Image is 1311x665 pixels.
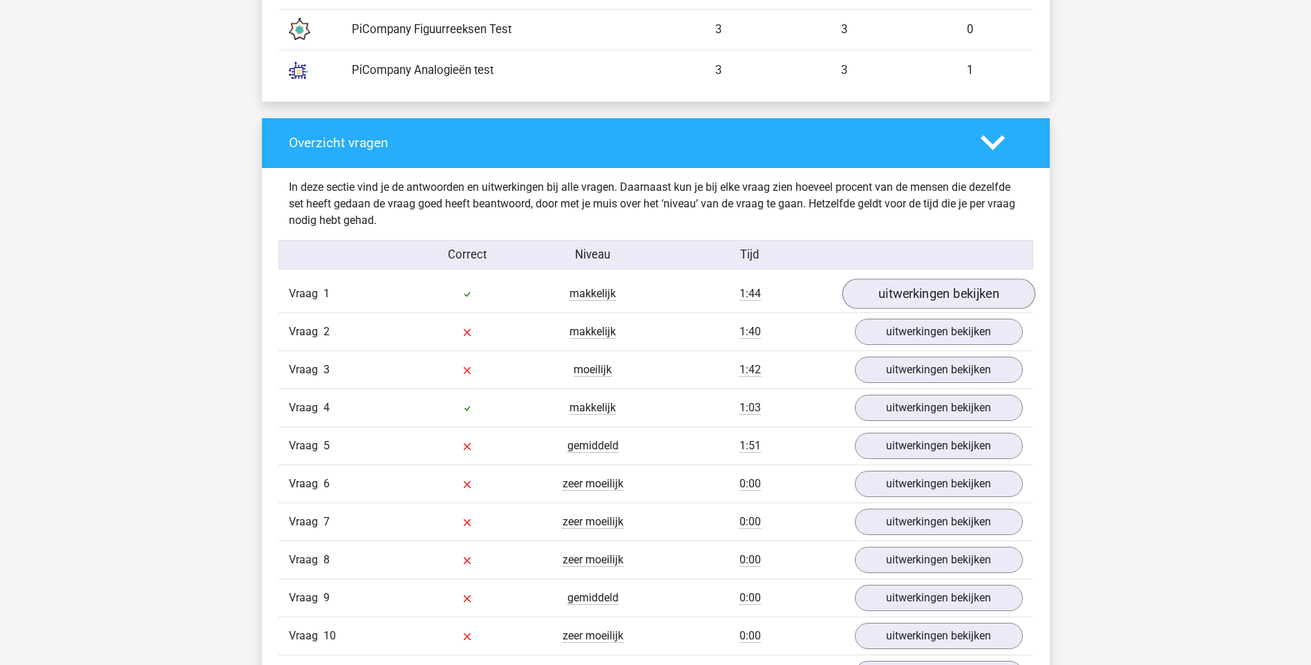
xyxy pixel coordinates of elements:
a: uitwerkingen bekijken [855,395,1023,421]
span: zeer moeilijk [563,515,623,529]
span: 3 [323,363,330,376]
a: uitwerkingen bekijken [855,433,1023,459]
span: 2 [323,325,330,338]
span: 1 [323,287,330,300]
span: 5 [323,439,330,452]
div: 3 [782,21,907,38]
div: PiCompany Figuurreeksen Test [341,21,656,38]
span: gemiddeld [567,591,619,605]
a: uitwerkingen bekijken [855,547,1023,573]
span: makkelijk [569,325,616,339]
span: makkelijk [569,287,616,301]
span: zeer moeilijk [563,629,623,643]
span: 1:51 [739,439,761,453]
a: uitwerkingen bekijken [855,509,1023,535]
div: 3 [656,21,782,38]
span: Vraag [289,285,323,302]
span: Vraag [289,400,323,416]
span: 0:00 [739,629,761,643]
span: Vraag [289,628,323,644]
span: 1:40 [739,325,761,339]
div: In deze sectie vind je de antwoorden en uitwerkingen bij alle vragen. Daarnaast kun je bij elke v... [279,179,1033,229]
span: Vraag [289,476,323,492]
a: uitwerkingen bekijken [855,357,1023,383]
div: 0 [907,21,1033,38]
span: 0:00 [739,591,761,605]
span: zeer moeilijk [563,477,623,491]
span: 10 [323,629,336,642]
span: 9 [323,591,330,604]
img: analogies.7686177dca09.svg [281,53,316,88]
span: 6 [323,477,330,490]
span: 0:00 [739,515,761,529]
a: uitwerkingen bekijken [842,279,1035,309]
span: moeilijk [574,363,612,377]
span: 4 [323,401,330,414]
span: 8 [323,553,330,566]
a: uitwerkingen bekijken [855,319,1023,345]
a: uitwerkingen bekijken [855,471,1023,497]
span: makkelijk [569,401,616,415]
span: 1:42 [739,363,761,377]
div: Correct [404,246,530,263]
span: Vraag [289,590,323,606]
div: Niveau [530,246,656,263]
span: 0:00 [739,553,761,567]
span: 1:44 [739,287,761,301]
img: figure_sequences.119d9c38ed9f.svg [281,12,316,47]
a: uitwerkingen bekijken [855,585,1023,611]
span: Vraag [289,438,323,454]
span: 0:00 [739,477,761,491]
div: Tijd [655,246,844,263]
span: gemiddeld [567,439,619,453]
div: 3 [782,62,907,79]
div: 1 [907,62,1033,79]
span: Vraag [289,514,323,530]
a: uitwerkingen bekijken [855,623,1023,649]
div: PiCompany Analogieën test [341,62,656,79]
span: 1:03 [739,401,761,415]
span: Vraag [289,362,323,378]
span: Vraag [289,552,323,568]
h4: Overzicht vragen [289,135,960,151]
span: Vraag [289,324,323,340]
span: zeer moeilijk [563,553,623,567]
div: 3 [656,62,782,79]
span: 7 [323,515,330,528]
